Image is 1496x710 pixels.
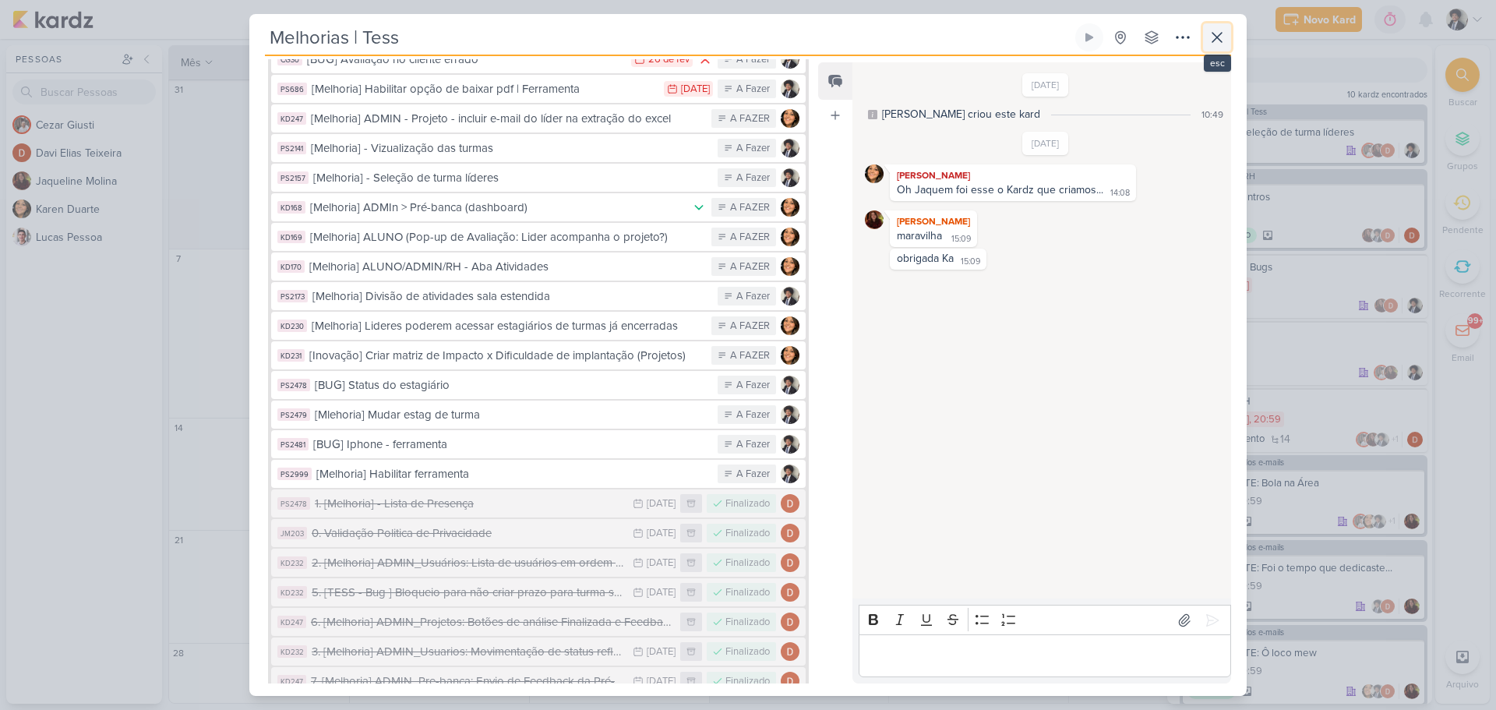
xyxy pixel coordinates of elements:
img: Pedro Luahn Simões [781,376,799,394]
div: [PERSON_NAME] [893,168,1133,183]
div: Oh Jaquem foi esse o Kardz que criamos... [897,183,1103,196]
div: 15:09 [961,256,980,268]
button: PS2999 [Melhoria] Habilitar ferramenta A Fazer [271,460,806,488]
div: [Melhoria] ADMIN - Projeto - incluir e-mail do líder na extração do excel [311,110,704,128]
button: PS2157 [Melhoria] - Seleção de turma líderes A Fazer [271,164,806,192]
button: KD247 6. [Melhoria] ADMIN_Projetos: Botões de análise Finalizada e Feedback Finalizado [271,608,806,636]
div: 1. [Melhoria] - Lista de Presença [315,495,625,513]
div: KD232 [277,645,307,658]
div: [BUG] Avaliação no cliente errado [307,51,623,69]
div: PS2479 [277,408,310,421]
img: Karen Duarte [781,346,799,365]
div: esc [1204,55,1231,72]
img: Davi Elias Teixeira [781,642,799,661]
div: [DATE] [647,499,676,509]
img: Karen Duarte [781,257,799,276]
div: 2. [Melhoria] ADMIN_Usuários: Lista de usuários em ordem Alfabética [312,554,625,572]
div: A Fazer [736,289,770,305]
div: JM203 [277,527,307,539]
img: Davi Elias Teixeira [781,613,799,631]
div: A Fazer [736,378,770,394]
div: 3. [Melhoria] ADMIN_Usuarios: Movimentação de status refletir em Projetos [312,643,625,661]
img: Karen Duarte [865,164,884,183]
button: PS686 [Melhoria] Habilitar opção de baixar pdf | Ferramenta [DATE] A Fazer [271,75,806,103]
img: Pedro Luahn Simões [781,139,799,157]
div: [Melhoria] Divisão de atividades sala estendida [312,288,710,306]
div: [Melhoria] Lideres poderem acessar estagiários de turmas já encerradas [312,317,704,335]
img: Pedro Luahn Simões [781,287,799,306]
div: Finalizado [725,526,770,542]
button: KD169 [Melhoria] ALUNO (Pop-up de Avaliação: Lider acompanha o projeto?) A FAZER [271,223,806,251]
div: 0. Validação Politica de Privacidade [312,525,625,542]
div: 15:09 [951,233,971,245]
img: Karen Duarte [781,228,799,246]
div: Finalizado [725,615,770,631]
div: Finalizado [725,585,770,601]
img: Pedro Luahn Simões [781,168,799,187]
div: 14:08 [1110,187,1130,200]
div: [DATE] [681,84,710,94]
div: [PERSON_NAME] [893,214,974,229]
button: KD231 [Inovação] Criar matriz de Impacto x Dificuldade de implantação (Projetos) A FAZER [271,341,806,369]
img: Karen Duarte [781,109,799,128]
div: KD169 [277,231,305,243]
div: PS2481 [277,438,309,450]
button: JM203 0. Validação Politica de Privacidade [DATE] Finalizado [271,519,806,547]
div: [Melhoria] - Vizualização das turmas [311,140,710,157]
div: A FAZER [730,230,770,245]
button: PS2478 1. [Melhoria] - Lista de Presença [DATE] Finalizado [271,489,806,517]
div: [Melhoria] - Seleção de turma líderes [313,169,710,187]
div: KD232 [277,586,307,599]
div: A Fazer [736,52,770,68]
img: Pedro Luahn Simões [781,465,799,483]
div: A Fazer [736,437,770,453]
img: Karen Duarte [781,316,799,335]
button: PS2141 [Melhoria] - Vizualização das turmas A Fazer [271,134,806,162]
div: 7. [Melhoria] ADMIN_Pre-banca: Envio de Feedback da Pré-banca pelo perfil de usuário Admin. [311,673,625,691]
div: Finalizado [725,556,770,571]
div: [DATE] [647,558,676,568]
div: KD247 [277,616,306,628]
div: [Inovação] Criar matriz de Impacto x Dificuldade de implantação (Projetos) [309,347,704,365]
div: KD230 [277,320,307,332]
div: Prioridade Alta [697,51,713,67]
img: Pedro Luahn Simões [781,435,799,454]
button: KD232 5. [TESS - Bug ] Bloqueio para não criar prazo para turma sem projeto [DATE] Finalizado [271,578,806,606]
button: KD247 7. [Melhoria] ADMIN_Pre-banca: Envio de Feedback da Pré-banca pelo perfil de usuário Admin.... [271,667,806,695]
img: Davi Elias Teixeira [781,553,799,572]
button: PS2173 [Melhoria] Divisão de atividades sala estendida A Fazer [271,282,806,310]
div: A Fazer [736,141,770,157]
button: KD232 2. [Melhoria] ADMIN_Usuários: Lista de usuários em ordem Alfabética [DATE] Finalizado [271,549,806,577]
img: Pedro Luahn Simões [781,79,799,98]
img: Davi Elias Teixeira [781,583,799,602]
div: Finalizado [725,645,770,660]
div: Finalizado [725,674,770,690]
div: KD247 [277,675,306,687]
div: PS2157 [277,171,309,184]
div: 6. [Melhoria] ADMIN_Projetos: Botões de análise Finalizada e Feedback [311,613,672,631]
input: Kard Sem Título [265,23,1072,51]
div: 26 de fev [648,55,690,65]
div: PS2478 [277,497,310,510]
div: 5. [TESS - Bug ] Bloqueio para não criar prazo para turma sem projeto [312,584,625,602]
div: A Fazer [736,171,770,186]
button: PS2478 [BUG] Status do estagiário A Fazer [271,371,806,399]
div: [BUG] Iphone - ferramenta [313,436,710,454]
div: A FAZER [730,348,770,364]
div: A Fazer [736,467,770,482]
div: A Fazer [736,82,770,97]
div: [BUG] Status do estagiário [315,376,710,394]
div: A FAZER [730,319,770,334]
div: A FAZER [730,260,770,275]
div: [DATE] [647,676,676,687]
img: Pedro Luahn Simões [781,50,799,69]
div: A Fazer [736,408,770,423]
button: CG30 [BUG] Avaliação no cliente errado 26 de fev A Fazer [271,45,806,73]
button: KD230 [Melhoria] Lideres poderem acessar estagiários de turmas já encerradas A FAZER [271,312,806,340]
div: [Melhoria] Habilitar opção de baixar pdf | Ferramenta [312,80,656,98]
div: [DATE] [647,588,676,598]
div: KD247 [277,112,306,125]
div: Ligar relógio [1083,31,1096,44]
div: maravilha [897,229,942,242]
button: KD168 [Melhoria] ADMIn > Pré-banca (dashboard) A FAZER [271,193,806,221]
